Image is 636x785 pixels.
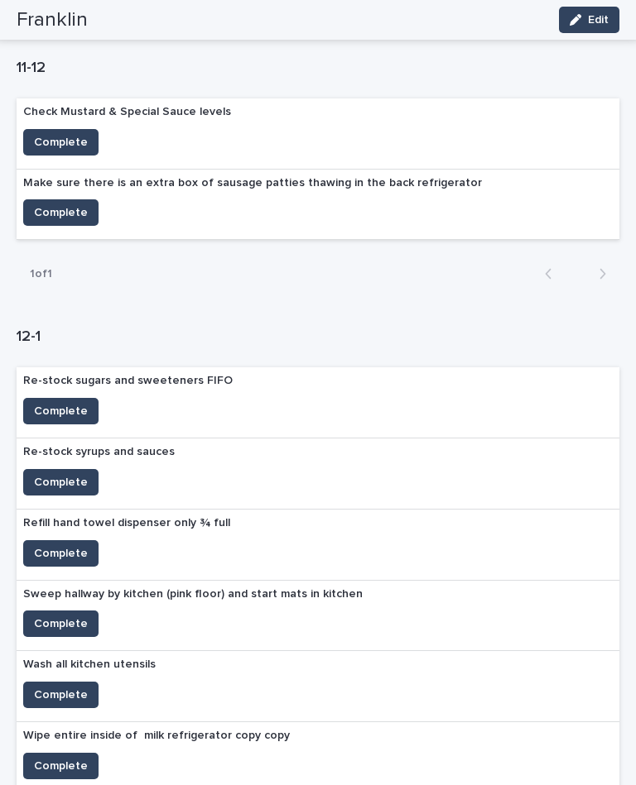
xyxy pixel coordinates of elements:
button: Complete [23,129,99,156]
button: Back [532,266,576,281]
span: Complete [34,204,88,221]
span: Complete [34,615,88,632]
p: Make sure there is an extra box of sausage patties thawing in the back refrigerator [23,176,482,190]
button: Edit [559,7,619,33]
h1: 11-12 [17,59,619,79]
a: Wash all kitchen utensilsComplete [17,651,619,722]
p: Check Mustard & Special Sauce levels [23,105,231,119]
button: Complete [23,398,99,424]
a: Re-stock sugars and sweeteners FIFOComplete [17,367,619,438]
span: Complete [34,403,88,419]
span: Complete [34,758,88,774]
button: Next [576,266,619,281]
span: Complete [34,687,88,703]
span: Complete [34,134,88,151]
h2: Franklin [17,8,88,32]
p: 1 of 1 [17,254,65,294]
p: Sweep hallway by kitchen (pink floor) and start mats in kitchen [23,587,363,601]
span: Complete [34,474,88,491]
h1: 12-1 [17,328,619,347]
a: Re-stock syrups and saucesComplete [17,438,619,510]
p: Refill hand towel dispenser only ¾ full [23,516,230,530]
button: Complete [23,469,99,495]
p: Re-stock syrups and sauces [23,445,175,459]
a: Sweep hallway by kitchen (pink floor) and start mats in kitchenComplete [17,581,619,652]
p: Wash all kitchen utensils [23,658,156,672]
button: Complete [23,199,99,226]
button: Complete [23,610,99,637]
a: Make sure there is an extra box of sausage patties thawing in the back refrigeratorComplete [17,170,619,241]
p: Re-stock sugars and sweeteners FIFO [23,374,233,388]
p: Wipe entire inside of milk refrigerator copy copy [23,729,290,743]
button: Complete [23,682,99,708]
span: Complete [34,545,88,562]
button: Complete [23,753,99,779]
a: Check Mustard & Special Sauce levelsComplete [17,98,619,170]
span: Edit [588,14,609,26]
button: Complete [23,540,99,567]
a: Refill hand towel dispenser only ¾ fullComplete [17,510,619,581]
